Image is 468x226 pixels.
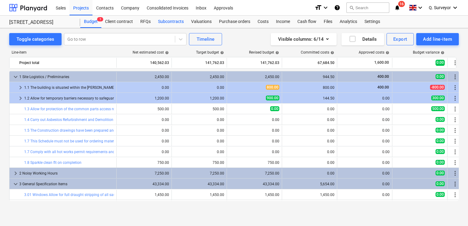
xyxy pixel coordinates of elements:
div: 0.00 [285,150,334,154]
div: 43,334.00 [229,182,279,186]
i: format_size [315,4,322,11]
div: 2,450.00 [229,75,279,79]
span: More actions [451,191,459,198]
i: keyboard_arrow_down [322,4,329,11]
span: keyboard_arrow_right [17,84,24,91]
span: 1,600.00 [374,60,390,65]
div: 0.00 [119,118,169,122]
div: 141,762.03 [229,58,279,68]
button: Search [346,2,389,13]
span: 300.00 [431,96,445,100]
a: Budget1 [80,16,101,28]
a: Income [272,16,294,28]
button: Toggle categories [9,33,62,45]
div: 800.00 [285,85,334,90]
span: help [384,51,389,55]
span: help [329,51,334,55]
span: More actions [451,148,459,156]
span: keyboard_arrow_down [12,180,19,188]
div: 0.00 [229,128,279,133]
div: 0.00 [285,139,334,143]
span: More actions [451,73,459,81]
div: 5,654.00 [285,182,334,186]
div: 0.00 [174,139,224,143]
span: 400.00 [377,85,390,89]
div: 0.00 [229,139,279,143]
button: Export [387,33,414,45]
div: 7,250.00 [119,171,169,175]
div: 0.00 [119,85,169,90]
span: 500.00 [431,106,445,111]
div: Valuations [187,16,215,28]
i: Knowledge base [334,4,340,11]
a: 1.3 Allow for protection of the common parts access route [24,107,120,111]
div: 0.00 [174,128,224,133]
a: 1.4 Carry out Asbestos Refurbishment and Demolition Survey [24,118,125,122]
div: 0.00 [174,85,224,90]
div: 0.00 [285,128,334,133]
div: 1,200.00 [174,96,224,100]
div: Budget variance [413,50,444,55]
div: 0.00 [340,96,390,100]
button: Add line-item [416,33,459,45]
div: Budget [80,16,101,28]
div: 0.00 [285,160,334,165]
div: 0.00 [340,139,390,143]
span: 0.00 [436,181,445,186]
div: Purchase orders [215,16,254,28]
div: Details [349,35,377,43]
div: 944.50 [285,75,334,79]
div: 0.00 [340,193,390,197]
div: 0.00 [340,171,390,175]
span: 0.00 [436,160,445,165]
div: 0.00 [340,182,390,186]
a: Cash flow [294,16,320,28]
span: More actions [451,105,459,113]
span: help [440,51,444,55]
button: Visible columns:6/14 [271,33,337,45]
span: 0.00 [436,138,445,143]
a: Analytics [336,16,361,28]
div: 7,250.00 [174,171,224,175]
div: Add line-item [423,35,452,43]
div: Subcontracts [154,16,187,28]
div: 500.00 [174,107,224,111]
div: 0.00 [340,160,390,165]
div: 1.1 The building is situated within the [PERSON_NAME][GEOGRAPHIC_DATA] complex and access is rest... [24,83,114,92]
span: More actions [451,137,459,145]
span: 0.00 [436,117,445,122]
div: 0.00 [285,171,334,175]
div: 0.00 [285,118,334,122]
div: Project total [19,58,114,68]
div: 43,334.00 [174,182,224,186]
div: 0.00 [285,107,334,111]
span: 16 [398,1,405,7]
span: 0.00 [270,106,279,111]
span: help [164,51,169,55]
div: 0.00 [229,118,279,122]
a: Costs [254,16,272,28]
a: RFQs [137,16,154,28]
span: keyboard_arrow_right [12,170,19,177]
i: keyboard_arrow_down [451,4,459,11]
a: 1.7 Comply with all hot works permit requirements and methods of working as required by the Emplo... [24,150,294,154]
div: Export [393,35,407,43]
div: 1,200.00 [119,96,169,100]
div: 144.50 [285,96,334,100]
a: Client contract [101,16,137,28]
span: 0.00 [436,74,445,79]
div: Timeline [197,35,214,43]
span: 0.00 [436,171,445,175]
a: Settings [361,16,384,28]
div: 0.00 [174,118,224,122]
div: Line-item [9,50,116,55]
div: 0.00 [340,107,390,111]
div: 750.00 [229,160,279,165]
div: 67,684.50 [285,58,334,68]
div: 1,450.00 [285,193,334,197]
span: 0.00 [436,60,445,66]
